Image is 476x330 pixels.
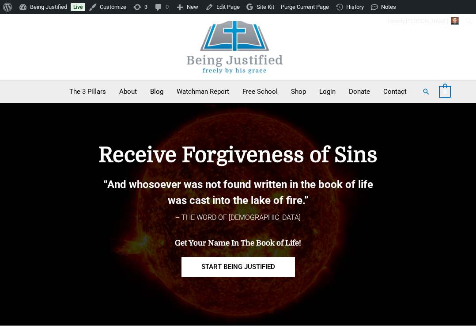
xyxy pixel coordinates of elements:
[342,81,377,103] a: Donate
[443,88,446,95] span: 0
[169,21,301,73] img: Being Justified
[385,14,462,28] a: Howdy,
[71,3,85,11] a: Live
[144,81,170,103] a: Blog
[175,213,301,222] span: – THE WORD OF [DEMOGRAPHIC_DATA]
[377,81,413,103] a: Contact
[170,81,236,103] a: Watchman Report
[422,88,430,96] a: Search button
[257,4,274,10] span: Site Kit
[439,88,451,96] a: View Shopping Cart, empty
[406,18,448,24] span: [PERSON_NAME]
[284,81,313,103] a: Shop
[103,178,373,207] b: “And whosoever was not found written in the book of life was cast into the lake of fire.”
[181,257,295,277] a: START BEING JUSTIFIED
[113,81,144,103] a: About
[236,81,284,103] a: Free School
[63,81,113,103] a: The 3 Pillars
[66,239,410,248] h4: Get Your Name In The Book of Life!
[313,81,342,103] a: Login
[63,81,413,103] nav: Primary Site Navigation
[66,143,410,168] h4: Receive Forgiveness of Sins
[201,264,275,270] span: START BEING JUSTIFIED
